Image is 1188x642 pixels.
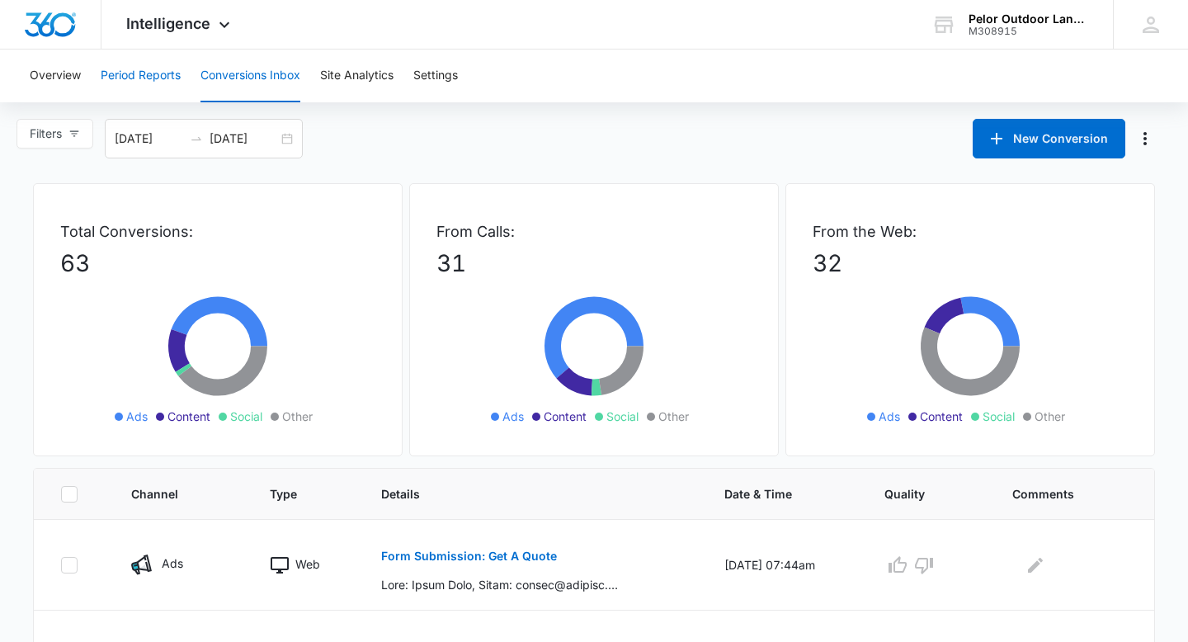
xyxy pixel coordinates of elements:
p: Web [295,555,320,573]
button: New Conversion [973,119,1125,158]
p: 32 [813,246,1128,281]
span: Date & Time [724,485,822,503]
input: End date [210,130,278,148]
span: Content [544,408,587,425]
button: Filters [16,119,93,149]
span: Social [983,408,1015,425]
span: Content [920,408,963,425]
span: Social [606,408,639,425]
td: [DATE] 07:44am [705,520,865,611]
p: Form Submission: Get A Quote [381,550,557,562]
button: Overview [30,50,81,102]
p: 31 [436,246,752,281]
span: Quality [884,485,948,503]
span: to [190,132,203,145]
button: Form Submission: Get A Quote [381,536,557,576]
input: Start date [115,130,183,148]
span: Ads [502,408,524,425]
button: Period Reports [101,50,181,102]
span: Intelligence [126,15,210,32]
button: Settings [413,50,458,102]
span: Ads [126,408,148,425]
span: Ads [879,408,900,425]
div: account id [969,26,1089,37]
span: Filters [30,125,62,143]
span: Other [282,408,313,425]
p: Ads [162,555,183,572]
span: Social [230,408,262,425]
span: Content [167,408,210,425]
p: From Calls: [436,220,752,243]
p: From the Web: [813,220,1128,243]
span: Other [658,408,689,425]
span: Channel [131,485,206,503]
span: swap-right [190,132,203,145]
span: Other [1035,408,1065,425]
span: Details [381,485,660,503]
p: 63 [60,246,375,281]
p: Lore: Ipsum Dolo, Sitam: consec@adipisc.eli, Seddo: 6617319313, Eiusmod: 6188 Temporin Utlabo, , ... [381,576,621,593]
span: Type [270,485,318,503]
button: Site Analytics [320,50,394,102]
span: Comments [1012,485,1104,503]
p: Total Conversions: [60,220,375,243]
button: Edit Comments [1022,552,1049,578]
div: account name [969,12,1089,26]
button: Conversions Inbox [200,50,300,102]
button: Manage Numbers [1132,125,1158,152]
